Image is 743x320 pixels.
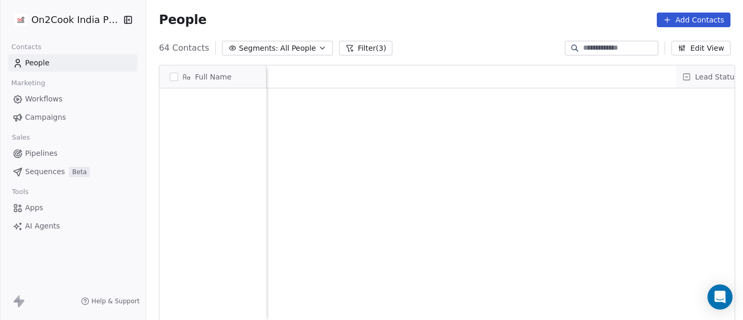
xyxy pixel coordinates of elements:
[25,166,65,177] span: Sequences
[8,90,137,108] a: Workflows
[8,145,137,162] a: Pipelines
[159,65,266,88] div: Full Name
[695,72,738,82] span: Lead Status
[25,112,66,123] span: Campaigns
[707,284,733,310] div: Open Intercom Messenger
[8,163,137,180] a: SequencesBeta
[657,13,730,27] button: Add Contacts
[7,39,46,55] span: Contacts
[159,42,209,54] span: 64 Contacts
[69,167,90,177] span: Beta
[31,13,120,27] span: On2Cook India Pvt. Ltd.
[25,94,63,105] span: Workflows
[25,148,57,159] span: Pipelines
[8,109,137,126] a: Campaigns
[7,184,33,200] span: Tools
[25,221,60,232] span: AI Agents
[671,41,730,55] button: Edit View
[7,75,50,91] span: Marketing
[8,54,137,72] a: People
[8,218,137,235] a: AI Agents
[280,43,316,54] span: All People
[339,41,393,55] button: Filter(3)
[81,297,140,305] a: Help & Support
[25,202,43,213] span: Apps
[159,12,206,28] span: People
[195,72,231,82] span: Full Name
[8,199,137,216] a: Apps
[25,58,50,68] span: People
[15,14,27,26] img: on2cook%20logo-04%20copy.jpg
[239,43,278,54] span: Segments:
[13,11,115,29] button: On2Cook India Pvt. Ltd.
[7,130,34,145] span: Sales
[91,297,140,305] span: Help & Support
